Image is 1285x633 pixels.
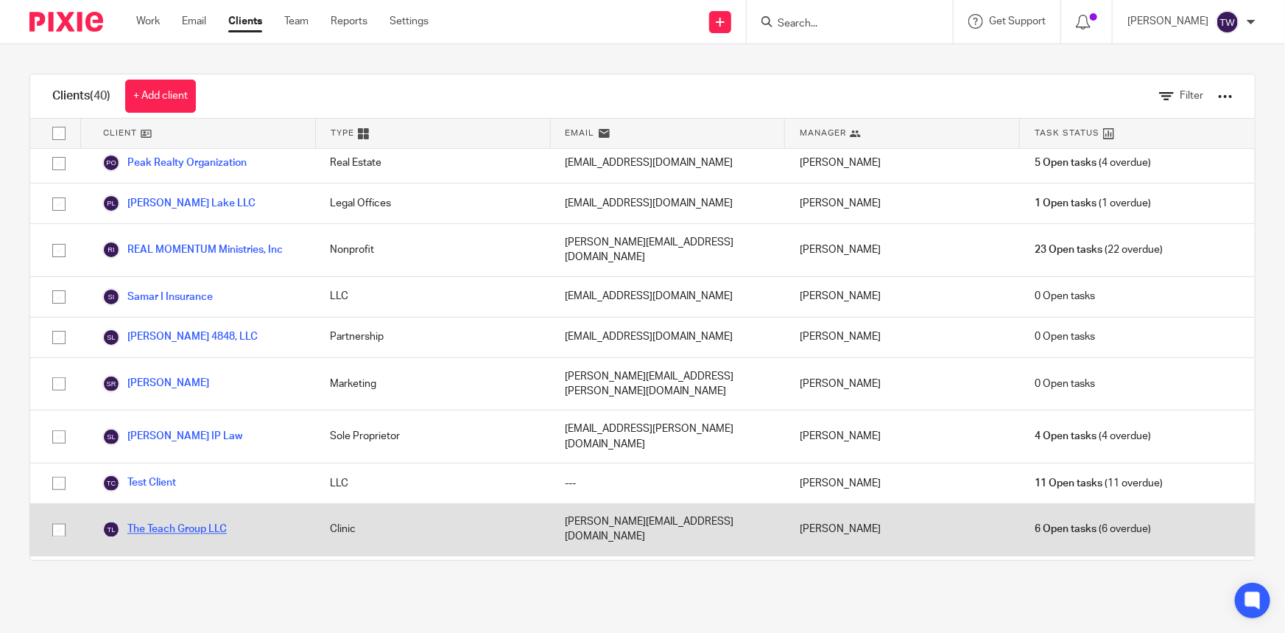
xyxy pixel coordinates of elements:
div: [PERSON_NAME][EMAIL_ADDRESS][DOMAIN_NAME] [550,504,785,556]
span: (40) [90,90,110,102]
span: (6 overdue) [1035,522,1151,537]
a: Samar I Insurance [102,288,213,306]
img: svg%3E [102,475,120,492]
a: REAL MOMENTUM Ministries, Inc [102,241,283,259]
div: [PERSON_NAME] [785,183,1020,223]
p: [PERSON_NAME] [1127,14,1208,29]
div: [PERSON_NAME] [785,464,1020,503]
div: [EMAIL_ADDRESS][DOMAIN_NAME] [550,277,785,317]
div: [EMAIL_ADDRESS][DOMAIN_NAME] [550,143,785,183]
img: svg%3E [102,154,120,172]
a: The Teach Group LLC [102,521,227,539]
span: 0 Open tasks [1035,289,1095,304]
img: svg%3E [102,329,120,346]
div: Partnership [315,318,550,357]
a: Settings [390,14,429,29]
h1: Clients [52,88,110,104]
span: Get Support [989,16,1046,27]
div: [PERSON_NAME] [785,318,1020,357]
img: svg%3E [102,288,120,306]
img: svg%3E [102,195,120,212]
div: LLC [315,464,550,503]
a: Work [136,14,160,29]
div: --- [550,464,785,503]
div: [PERSON_NAME] [785,410,1020,463]
span: Client [103,127,137,139]
span: (22 overdue) [1035,242,1163,257]
div: [PERSON_NAME] [785,557,1020,609]
a: [PERSON_NAME] Lake LLC [102,195,256,212]
input: Search [776,18,909,31]
span: 0 Open tasks [1035,377,1095,391]
div: Nonprofit [315,224,550,276]
div: Clinic [315,504,550,556]
div: [PERSON_NAME] [785,504,1020,556]
input: Select all [45,119,73,147]
div: [EMAIL_ADDRESS][DOMAIN_NAME] [550,318,785,357]
div: [PERSON_NAME][EMAIL_ADDRESS][DOMAIN_NAME] [550,557,785,609]
div: Marketing [315,358,550,410]
div: LLC [315,277,550,317]
img: svg%3E [102,428,120,446]
span: 0 Open tasks [1035,329,1095,344]
span: (4 overdue) [1035,429,1151,444]
a: Reports [331,14,367,29]
a: + Add client [125,80,196,113]
div: Clinic [315,557,550,609]
span: 6 Open tasks [1035,522,1096,537]
span: 1 Open tasks [1035,196,1096,211]
div: Sole Proprietor [315,410,550,463]
div: [PERSON_NAME] [785,277,1020,317]
img: svg%3E [102,375,120,393]
a: [PERSON_NAME] IP Law [102,428,242,446]
span: (4 overdue) [1035,155,1151,170]
span: 23 Open tasks [1035,242,1102,257]
span: (1 overdue) [1035,196,1151,211]
a: [PERSON_NAME] [102,375,209,393]
div: [PERSON_NAME] [785,224,1020,276]
div: [PERSON_NAME][EMAIL_ADDRESS][PERSON_NAME][DOMAIN_NAME] [550,358,785,410]
div: [EMAIL_ADDRESS][DOMAIN_NAME] [550,183,785,223]
img: Pixie [29,12,103,32]
div: [PERSON_NAME][EMAIL_ADDRESS][DOMAIN_NAME] [550,224,785,276]
div: [EMAIL_ADDRESS][PERSON_NAME][DOMAIN_NAME] [550,410,785,463]
img: svg%3E [1216,10,1239,34]
a: Clients [228,14,262,29]
span: (11 overdue) [1035,476,1163,491]
span: Type [331,127,354,139]
span: Task Status [1035,127,1099,139]
span: Manager [800,127,846,139]
a: Peak Realty Organization [102,154,247,172]
span: 5 Open tasks [1035,155,1096,170]
div: Real Estate [315,143,550,183]
img: svg%3E [102,241,120,259]
span: 4 Open tasks [1035,429,1096,444]
div: Legal Offices [315,183,550,223]
span: Email [566,127,595,139]
div: [PERSON_NAME] [785,143,1020,183]
div: [PERSON_NAME] [785,358,1020,410]
span: 11 Open tasks [1035,476,1102,491]
a: Test Client [102,475,176,492]
a: Email [182,14,206,29]
img: svg%3E [102,521,120,539]
a: Team [284,14,309,29]
span: Filter [1180,91,1203,101]
a: [PERSON_NAME] 4848, LLC [102,329,258,346]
